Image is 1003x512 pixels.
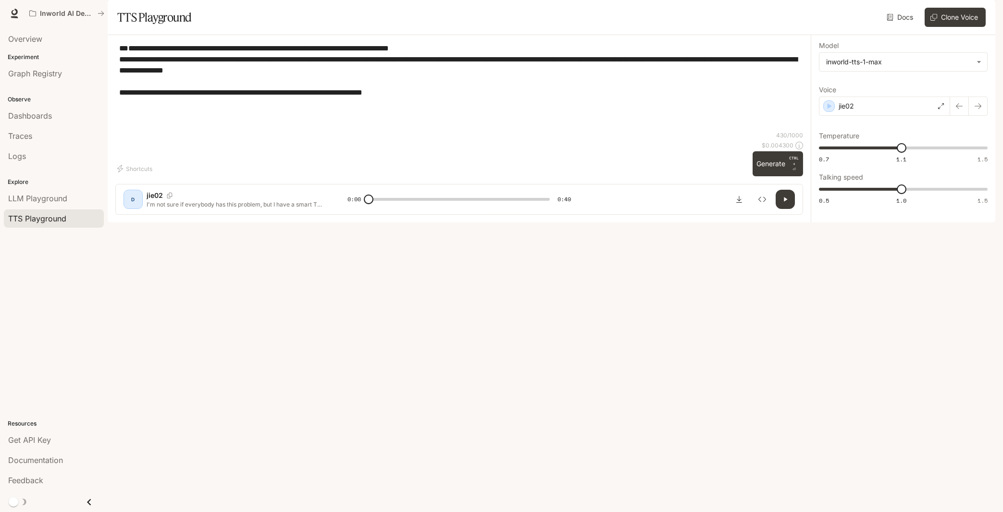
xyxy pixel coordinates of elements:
p: Temperature [819,133,859,139]
button: Copy Voice ID [163,193,176,198]
span: 0.7 [819,155,829,163]
button: Shortcuts [115,161,156,176]
div: D [125,192,141,207]
button: Clone Voice [925,8,986,27]
div: inworld-tts-1-max [819,53,987,71]
p: Model [819,42,839,49]
span: 1.5 [978,196,988,205]
p: CTRL + [789,155,799,167]
span: 0.5 [819,196,829,205]
p: jie02 [147,191,163,200]
div: inworld-tts-1-max [826,57,972,67]
span: 0:49 [557,195,571,204]
button: Inspect [753,190,772,209]
p: Voice [819,86,836,93]
p: Inworld AI Demos [40,10,94,18]
button: Download audio [730,190,749,209]
p: I'm not sure if everybody has this problem, but I have a smart TV that has internet. So I've been... [147,200,324,208]
h1: TTS Playground [117,8,192,27]
span: 1.0 [896,196,906,205]
p: ⏎ [789,155,799,172]
button: All workspaces [25,4,109,23]
span: 0:00 [347,195,361,204]
span: 1.5 [978,155,988,163]
span: 1.1 [896,155,906,163]
button: GenerateCTRL +⏎ [753,151,803,176]
p: jie02 [839,101,854,111]
a: Docs [885,8,917,27]
p: Talking speed [819,174,863,181]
